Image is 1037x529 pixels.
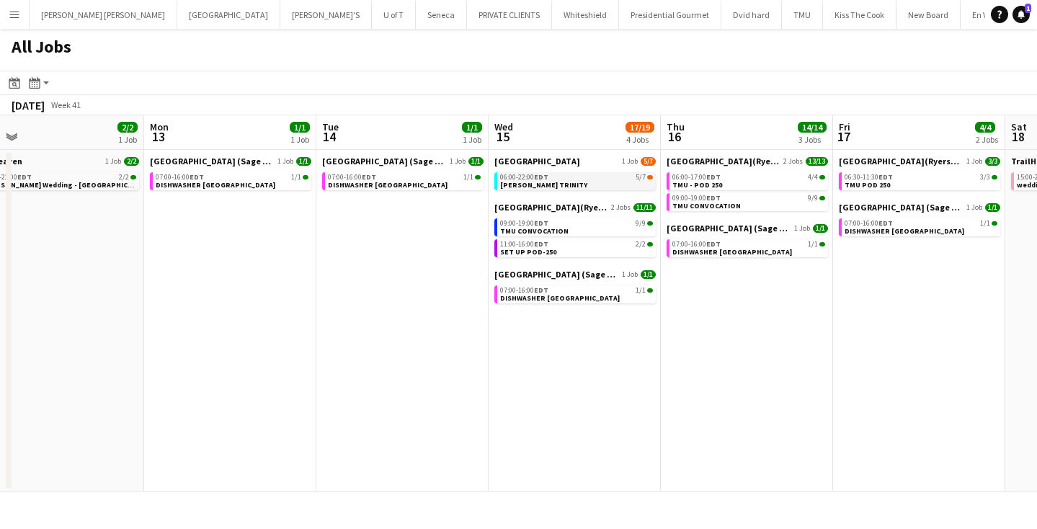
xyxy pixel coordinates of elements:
[975,122,995,133] span: 4/4
[500,285,653,302] a: 07:00-16:00EDT1/1DISHWASHER [GEOGRAPHIC_DATA]
[636,174,646,181] span: 5/7
[619,1,721,29] button: Presidential Gourmet
[17,172,32,182] span: EDT
[119,174,129,181] span: 2/2
[494,202,656,213] a: [GEOGRAPHIC_DATA](Ryerson)2 Jobs11/11
[534,285,548,295] span: EDT
[118,134,137,145] div: 1 Job
[783,157,803,166] span: 2 Jobs
[878,172,893,182] span: EDT
[672,174,721,181] span: 06:00-17:00
[839,156,963,166] span: Toronto Metropolitan University(Ryerson)
[647,288,653,293] span: 1/1
[280,1,372,29] button: [PERSON_NAME]'S
[500,241,548,248] span: 11:00-16:00
[636,241,646,248] span: 2/2
[845,174,893,181] span: 06:30-11:30
[819,196,825,200] span: 9/9
[148,128,169,145] span: 13
[626,134,654,145] div: 4 Jobs
[1025,4,1031,13] span: 1
[667,156,780,166] span: Toronto Metropolitan University(Ryerson)
[798,134,826,145] div: 3 Jobs
[641,270,656,279] span: 1/1
[494,269,656,280] a: [GEOGRAPHIC_DATA] (Sage Dining)1 Job1/1
[463,174,473,181] span: 1/1
[494,269,619,280] span: Villanova College (Sage Dining)
[500,172,653,189] a: 06:00-22:00EDT5/7[PERSON_NAME] TRINITY
[150,120,169,133] span: Mon
[500,220,548,227] span: 09:00-19:00
[328,172,481,189] a: 07:00-16:00EDT1/1DISHWASHER [GEOGRAPHIC_DATA]
[303,175,308,179] span: 1/1
[1009,128,1027,145] span: 18
[647,221,653,226] span: 9/9
[980,220,990,227] span: 1/1
[667,223,828,260] div: [GEOGRAPHIC_DATA] (Sage Dining)1 Job1/107:00-16:00EDT1/1DISHWASHER [GEOGRAPHIC_DATA]
[500,180,587,190] span: HOLLY TRINITY
[641,157,656,166] span: 5/7
[468,157,484,166] span: 1/1
[636,220,646,227] span: 9/9
[976,134,998,145] div: 2 Jobs
[611,203,631,212] span: 2 Jobs
[462,122,482,133] span: 1/1
[30,1,177,29] button: [PERSON_NAME] [PERSON_NAME]
[290,122,310,133] span: 1/1
[839,156,1000,202] div: [GEOGRAPHIC_DATA](Ryerson)1 Job3/306:30-11:30EDT3/3TMU POD 250
[494,156,580,166] span: Holy Trinity School
[622,157,638,166] span: 1 Job
[672,201,741,210] span: TMU CONVOCATION
[290,134,309,145] div: 1 Job
[362,172,376,182] span: EDT
[322,120,339,133] span: Tue
[839,120,850,133] span: Fri
[534,172,548,182] span: EDT
[706,172,721,182] span: EDT
[494,202,608,213] span: Toronto Metropolitan University(Ryerson)
[492,128,513,145] span: 15
[150,156,311,193] div: [GEOGRAPHIC_DATA] (Sage Dining)1 Job1/107:00-16:00EDT1/1DISHWASHER [GEOGRAPHIC_DATA]
[416,1,467,29] button: Seneca
[647,242,653,246] span: 2/2
[534,218,548,228] span: EDT
[667,223,791,234] span: Villanova College (Sage Dining)
[896,1,961,29] button: New Board
[463,134,481,145] div: 1 Job
[980,174,990,181] span: 3/3
[494,120,513,133] span: Wed
[782,1,823,29] button: TMU
[322,156,484,193] div: [GEOGRAPHIC_DATA] (Sage Dining)1 Job1/107:00-16:00EDT1/1DISHWASHER [GEOGRAPHIC_DATA]
[296,157,311,166] span: 1/1
[633,203,656,212] span: 11/11
[636,287,646,294] span: 1/1
[372,1,416,29] button: U of T
[992,221,997,226] span: 1/1
[156,180,275,190] span: DISHWASHER VILLANOVA COLLEGE
[622,270,638,279] span: 1 Job
[475,175,481,179] span: 1/1
[672,241,721,248] span: 07:00-16:00
[839,202,1000,213] a: [GEOGRAPHIC_DATA] (Sage Dining)1 Job1/1
[845,180,890,190] span: TMU POD 250
[467,1,552,29] button: PRIVATE CLIENTS
[500,293,620,303] span: DISHWASHER VILLANOVA COLLEGE
[177,1,280,29] button: [GEOGRAPHIC_DATA]
[105,157,121,166] span: 1 Job
[500,239,653,256] a: 11:00-16:00EDT2/2SET UP POD-250
[992,175,997,179] span: 3/3
[845,220,893,227] span: 07:00-16:00
[823,1,896,29] button: Kiss The Cook
[500,287,548,294] span: 07:00-16:00
[667,156,828,223] div: [GEOGRAPHIC_DATA](Ryerson)2 Jobs13/1306:00-17:00EDT4/4TMU - POD 25009:00-19:00EDT9/9TMU CONVOCATION
[961,1,1010,29] button: En Ville
[500,247,556,257] span: SET UP POD-250
[322,156,447,166] span: Villanova College (Sage Dining)
[647,175,653,179] span: 5/7
[878,218,893,228] span: EDT
[667,156,828,166] a: [GEOGRAPHIC_DATA](Ryerson)2 Jobs13/13
[130,175,136,179] span: 2/2
[985,203,1000,212] span: 1/1
[966,157,982,166] span: 1 Job
[1012,6,1030,23] a: 1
